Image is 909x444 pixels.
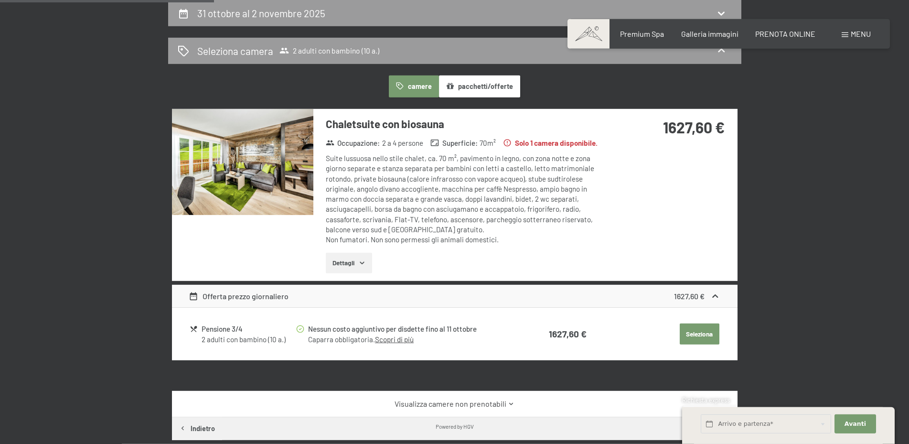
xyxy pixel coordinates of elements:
h2: Seleziona camera [197,44,273,58]
img: mss_renderimg.php [172,109,313,215]
div: Powered by HGV [436,422,474,430]
span: Avanti [845,420,866,428]
strong: 1627,60 € [549,328,587,339]
button: Indietro [172,417,222,440]
div: Caparra obbligatoria. [308,335,507,345]
a: Premium Spa [620,29,664,38]
div: Pensione 3/4 [202,324,295,335]
a: Visualizza camere non prenotabili [189,399,720,409]
button: camere [389,76,438,97]
span: Menu [851,29,871,38]
span: Richiesta express [682,396,730,404]
div: Suite lussuosa nello stile chalet, ca. 70 m², pavimento in legno, con zona notte e zona giorno se... [326,153,610,245]
strong: 1627,60 € [663,118,725,136]
span: 2 adulti con bambino (10 a.) [279,46,379,55]
strong: 1627,60 € [674,292,705,301]
strong: Solo 1 camera disponibile. [503,138,598,148]
button: pacchetti/offerte [439,76,520,97]
button: Seleziona [680,324,719,345]
strong: Occupazione : [326,138,380,148]
div: 2 adulti con bambino (10 a.) [202,335,295,345]
span: 70 m² [480,138,496,148]
div: Nessun costo aggiuntivo per disdette fino al 11 ottobre [308,324,507,335]
strong: Superficie : [430,138,478,148]
h3: Chaletsuite con biosauna [326,117,610,131]
div: Offerta prezzo giornaliero1627,60 € [172,285,738,308]
h2: 31 ottobre al 2 novembre 2025 [197,7,325,19]
div: Offerta prezzo giornaliero [189,291,289,302]
button: Avanti [834,414,876,434]
a: PRENOTA ONLINE [755,29,815,38]
a: Galleria immagini [681,29,738,38]
a: Scopri di più [375,335,414,344]
button: Dettagli [326,253,372,274]
span: 2 a 4 persone [382,138,423,148]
